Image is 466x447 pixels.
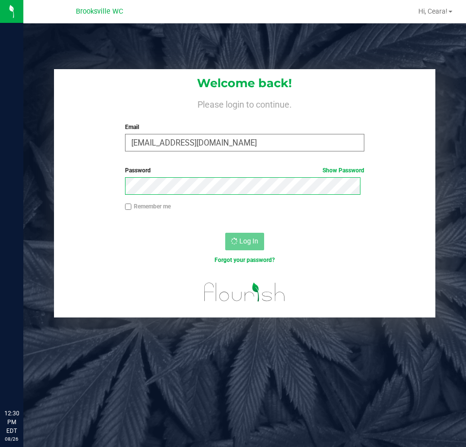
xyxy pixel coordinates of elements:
span: Brooksville WC [76,7,123,16]
button: Log In [225,233,264,250]
h1: Welcome back! [54,77,435,90]
p: 12:30 PM EDT [4,409,19,435]
img: flourish_logo.svg [197,275,292,310]
label: Remember me [125,202,171,211]
span: Log In [239,237,258,245]
input: Remember me [125,204,132,210]
a: Forgot your password? [215,257,275,263]
span: Hi, Ceara! [418,7,448,15]
h4: Please login to continue. [54,97,435,109]
label: Email [125,123,364,131]
p: 08/26 [4,435,19,443]
a: Show Password [323,167,364,174]
span: Password [125,167,151,174]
